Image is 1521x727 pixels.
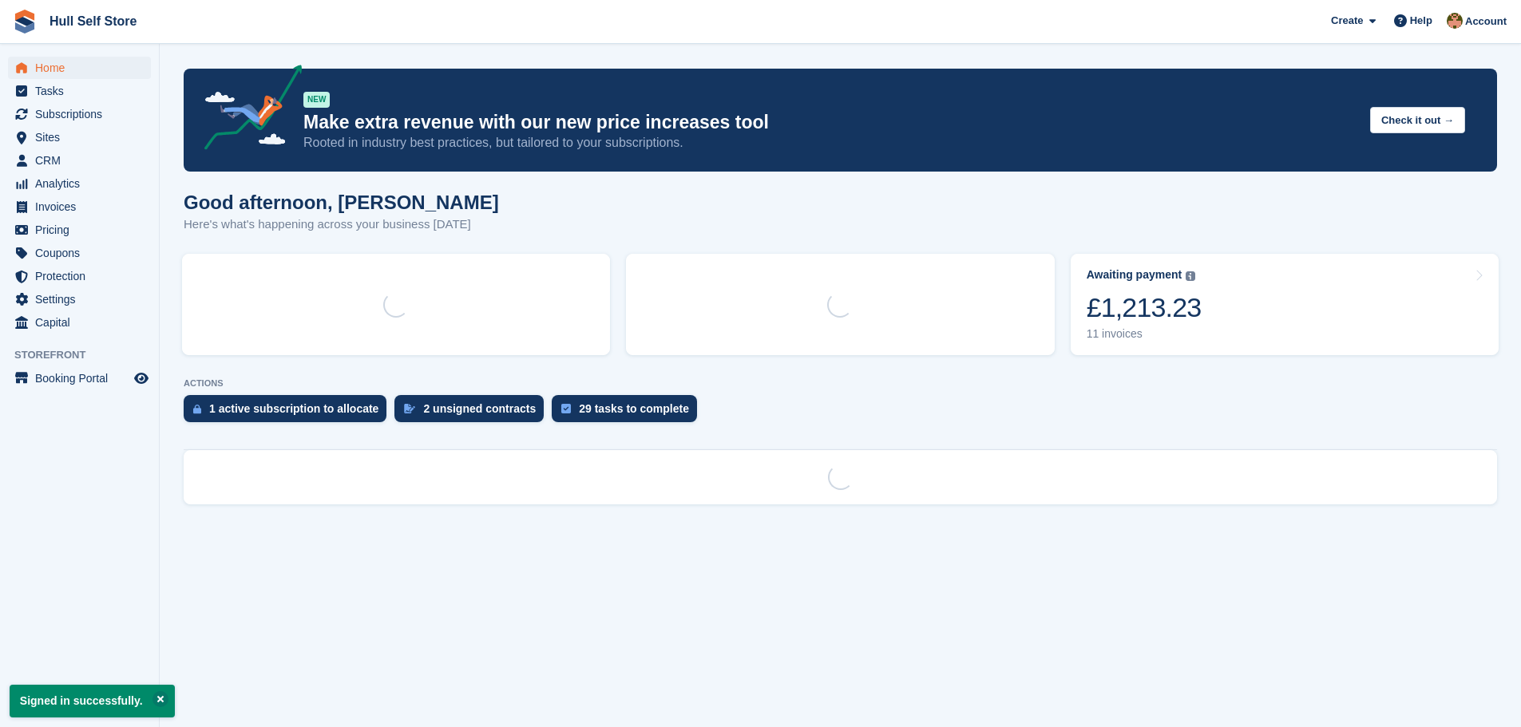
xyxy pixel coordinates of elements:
[35,172,131,195] span: Analytics
[8,367,151,389] a: menu
[561,404,571,413] img: task-75834270c22a3079a89374b754ae025e5fb1db73e45f91037f5363f120a921f8.svg
[35,196,131,218] span: Invoices
[8,196,151,218] a: menu
[8,219,151,241] a: menu
[8,172,151,195] a: menu
[184,215,499,234] p: Here's what's happening across your business [DATE]
[303,134,1357,152] p: Rooted in industry best practices, but tailored to your subscriptions.
[13,10,37,34] img: stora-icon-8386f47178a22dfd0bd8f6a31ec36ba5ce8667c1dd55bd0f319d3a0aa187defe.svg
[10,685,175,717] p: Signed in successfully.
[35,311,131,334] span: Capital
[1186,271,1195,281] img: icon-info-grey-7440780725fd019a000dd9b08b2336e03edf1995a4989e88bcd33f0948082b44.svg
[1087,268,1182,282] div: Awaiting payment
[8,80,151,102] a: menu
[303,92,330,108] div: NEW
[8,149,151,172] a: menu
[552,395,705,430] a: 29 tasks to complete
[1331,13,1363,29] span: Create
[132,369,151,388] a: Preview store
[8,57,151,79] a: menu
[8,242,151,264] a: menu
[404,404,415,413] img: contract_signature_icon-13c848040528278c33f63329250d36e43548de30e8caae1d1a13099fd9432cc5.svg
[8,288,151,310] a: menu
[35,149,131,172] span: CRM
[184,395,394,430] a: 1 active subscription to allocate
[303,111,1357,134] p: Make extra revenue with our new price increases tool
[184,378,1497,389] p: ACTIONS
[191,65,303,156] img: price-adjustments-announcement-icon-8257ccfd72463d97f412b2fc003d46551f7dbcb40ab6d574587a9cd5c0d94...
[1071,254,1499,355] a: Awaiting payment £1,213.23 11 invoices
[14,347,159,363] span: Storefront
[193,404,201,414] img: active_subscription_to_allocate_icon-d502201f5373d7db506a760aba3b589e785aa758c864c3986d89f69b8ff3...
[423,402,536,415] div: 2 unsigned contracts
[579,402,689,415] div: 29 tasks to complete
[1410,13,1432,29] span: Help
[35,103,131,125] span: Subscriptions
[209,402,378,415] div: 1 active subscription to allocate
[1087,327,1202,341] div: 11 invoices
[35,242,131,264] span: Coupons
[1447,13,1463,29] img: Andy
[35,126,131,148] span: Sites
[8,103,151,125] a: menu
[35,80,131,102] span: Tasks
[8,311,151,334] a: menu
[35,219,131,241] span: Pricing
[1087,291,1202,324] div: £1,213.23
[35,57,131,79] span: Home
[1465,14,1507,30] span: Account
[394,395,552,430] a: 2 unsigned contracts
[35,367,131,389] span: Booking Portal
[8,126,151,148] a: menu
[35,265,131,287] span: Protection
[1370,107,1465,133] button: Check it out →
[43,8,143,34] a: Hull Self Store
[8,265,151,287] a: menu
[35,288,131,310] span: Settings
[184,192,499,213] h1: Good afternoon, [PERSON_NAME]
